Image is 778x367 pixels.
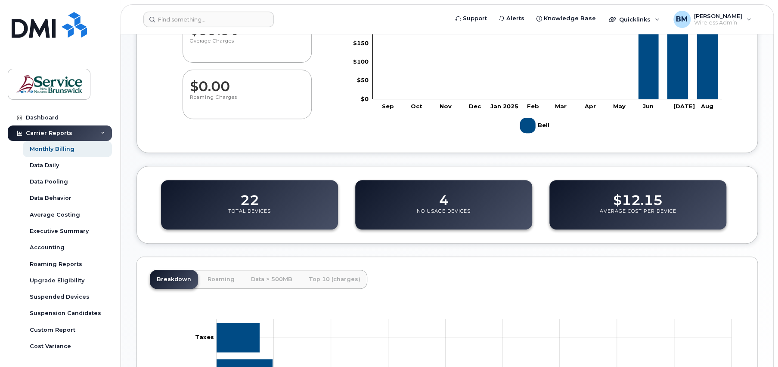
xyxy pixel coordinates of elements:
span: Knowledge Base [544,14,596,23]
g: Legend [520,114,551,137]
p: Overage Charges [190,38,304,53]
tspan: [DATE] [673,103,695,110]
span: Alerts [506,14,524,23]
tspan: Jan 2025 [490,103,518,110]
tspan: $50 [357,77,369,84]
a: Alerts [493,10,530,27]
p: Total Devices [228,208,271,223]
a: Data > 500MB [244,270,299,289]
tspan: Feb [527,103,539,110]
g: Bell [520,114,551,137]
div: Quicklinks [603,11,666,28]
tspan: Apr [584,103,596,110]
tspan: Taxes [195,333,214,340]
tspan: $100 [353,58,369,65]
tspan: May [613,103,626,110]
input: Find something... [143,12,274,27]
tspan: Aug [701,103,714,110]
dd: 4 [439,184,449,208]
a: Breakdown [150,270,198,289]
a: Knowledge Base [530,10,602,27]
span: [PERSON_NAME] [694,12,742,19]
p: Roaming Charges [190,94,304,110]
tspan: Dec [469,103,481,110]
span: Support [463,14,487,23]
a: Support [449,10,493,27]
tspan: Sep [382,103,394,110]
p: No Usage Devices [417,208,471,223]
span: BM [676,14,688,24]
a: Top 10 (charges) [302,270,367,289]
tspan: Mar [555,103,567,110]
a: Roaming [201,270,242,289]
div: Bobbi-Lynne Miller [667,11,757,28]
dd: $0.00 [190,70,304,94]
tspan: Oct [411,103,423,110]
tspan: Jun [643,103,654,110]
span: Wireless Admin [694,19,742,26]
dd: $12.15 [613,184,663,208]
tspan: $0 [361,95,369,102]
p: Average Cost Per Device [600,208,676,223]
span: Quicklinks [619,16,651,23]
dd: 22 [240,184,259,208]
tspan: $150 [353,40,369,46]
tspan: Nov [440,103,452,110]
